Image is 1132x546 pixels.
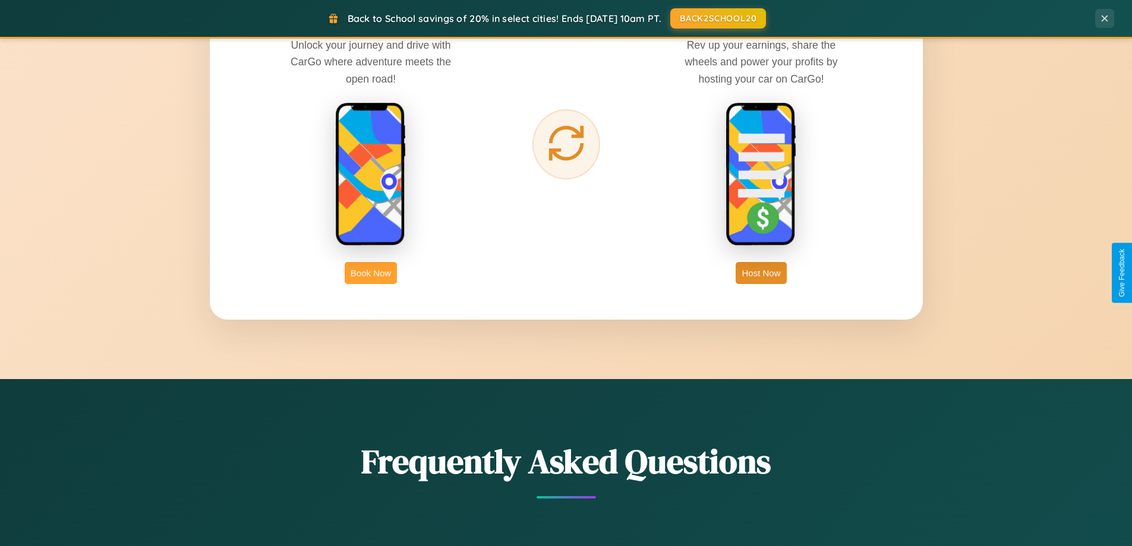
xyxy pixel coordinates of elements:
p: Unlock your journey and drive with CarGo where adventure meets the open road! [282,37,460,87]
p: Rev up your earnings, share the wheels and power your profits by hosting your car on CarGo! [672,37,850,87]
span: Back to School savings of 20% in select cities! Ends [DATE] 10am PT. [348,12,661,24]
button: BACK2SCHOOL20 [670,8,766,29]
h2: Frequently Asked Questions [210,438,923,484]
div: Give Feedback [1118,249,1126,297]
img: rent phone [335,102,406,247]
button: Book Now [345,262,397,284]
button: Host Now [736,262,786,284]
img: host phone [726,102,797,247]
